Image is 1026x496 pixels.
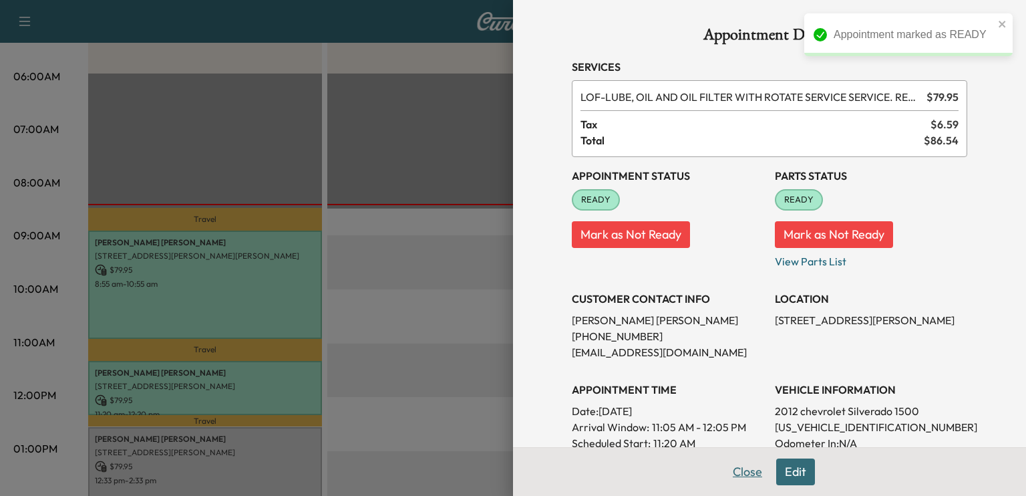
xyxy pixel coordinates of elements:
[572,291,764,307] h3: CUSTOMER CONTACT INFO
[572,312,764,328] p: [PERSON_NAME] [PERSON_NAME]
[580,132,924,148] span: Total
[776,193,822,207] span: READY
[930,116,959,132] span: $ 6.59
[834,27,994,43] div: Appointment marked as READY
[775,312,967,328] p: [STREET_ADDRESS][PERSON_NAME]
[572,419,764,435] p: Arrival Window:
[724,459,771,485] button: Close
[776,459,815,485] button: Edit
[580,89,921,105] span: LUBE, OIL AND OIL FILTER WITH ROTATE SERVICE SERVICE. RESET OIL LIFE MONITOR. HAZARDOUS WASTE FEE...
[653,435,695,451] p: 11:20 AM
[572,382,764,398] h3: APPOINTMENT TIME
[572,435,651,451] p: Scheduled Start:
[775,221,893,248] button: Mark as Not Ready
[775,403,967,419] p: 2012 chevrolet Silverado 1500
[775,435,967,451] p: Odometer In: N/A
[572,59,967,75] h3: Services
[572,344,764,360] p: [EMAIL_ADDRESS][DOMAIN_NAME]
[572,27,967,48] h1: Appointment Details
[775,291,967,307] h3: LOCATION
[572,168,764,184] h3: Appointment Status
[572,221,690,248] button: Mark as Not Ready
[926,89,959,105] span: $ 79.95
[998,19,1007,29] button: close
[775,248,967,269] p: View Parts List
[775,382,967,398] h3: VEHICLE INFORMATION
[573,193,619,207] span: READY
[572,328,764,344] p: [PHONE_NUMBER]
[924,132,959,148] span: $ 86.54
[652,419,746,435] span: 11:05 AM - 12:05 PM
[775,419,967,435] p: [US_VEHICLE_IDENTIFICATION_NUMBER]
[572,403,764,419] p: Date: [DATE]
[775,168,967,184] h3: Parts Status
[580,116,930,132] span: Tax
